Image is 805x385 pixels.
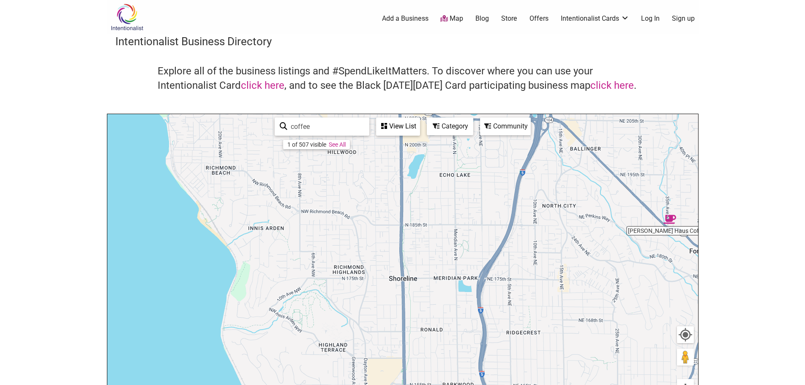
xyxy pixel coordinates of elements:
[428,118,472,134] div: Category
[158,64,648,93] h4: Explore all of the business listings and #SpendLikeItMatters. To discover where you can use your ...
[663,213,676,226] div: SKOG Haus Coffee & Tea
[440,14,463,24] a: Map
[382,14,428,23] a: Add a Business
[287,118,364,135] input: Type to find and filter...
[376,117,420,136] div: See a list of the visible businesses
[677,326,694,343] button: Your Location
[529,14,548,23] a: Offers
[107,3,147,31] img: Intentionalist
[287,141,326,148] div: 1 of 507 visible
[480,117,531,135] div: Filter by Community
[427,117,473,135] div: Filter by category
[672,14,695,23] a: Sign up
[329,141,346,148] a: See All
[377,118,419,134] div: View List
[677,349,694,366] button: Drag Pegman onto the map to open Street View
[641,14,660,23] a: Log In
[475,14,489,23] a: Blog
[590,79,634,91] a: click here
[501,14,517,23] a: Store
[275,117,369,136] div: Type to search and filter
[561,14,629,23] a: Intentionalist Cards
[241,79,284,91] a: click here
[115,34,690,49] h3: Intentionalist Business Directory
[481,118,530,134] div: Community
